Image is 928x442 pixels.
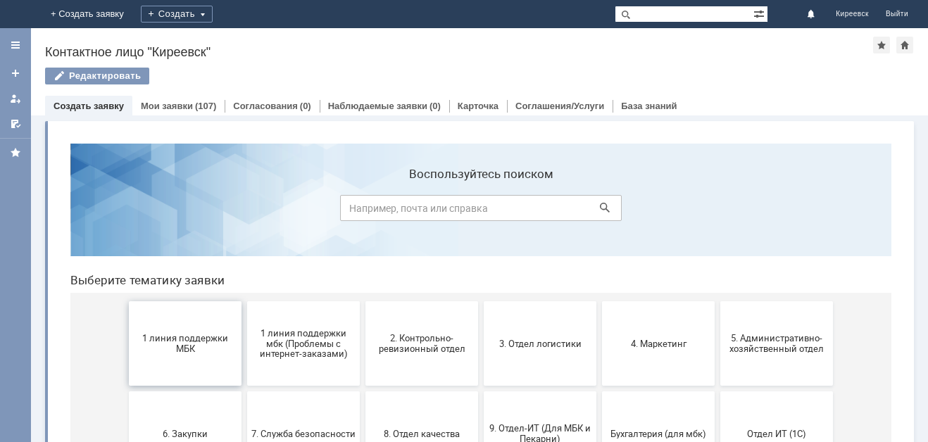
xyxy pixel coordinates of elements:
[311,386,415,396] span: Финансовый отдел
[54,101,124,111] a: Создать заявку
[311,296,415,306] span: 8. Отдел качества
[429,206,533,216] span: 3. Отдел логистики
[195,101,216,111] div: (107)
[192,386,296,396] span: Отдел-ИТ (Офис)
[661,169,774,253] button: 5. Административно-хозяйственный отдел
[188,259,301,343] button: 7. Служба безопасности
[665,201,770,222] span: 5. Административно-хозяйственный отдел
[45,45,873,59] div: Контактное лицо "Киреевск"
[74,296,178,306] span: 6. Закупки
[665,375,770,407] span: [PERSON_NAME]. Услуги ИТ для МБК (оформляет L1)
[425,169,537,253] button: 3. Отдел логистики
[141,6,213,23] div: Создать
[192,195,296,227] span: 1 линия поддержки мбк (Проблемы с интернет-заказами)
[836,10,869,18] span: Киреевск
[429,101,441,111] div: (0)
[141,101,193,111] a: Мои заявки
[547,296,651,306] span: Бухгалтерия (для мбк)
[328,101,427,111] a: Наблюдаемые заявки
[74,201,178,222] span: 1 линия поддержки МБК
[311,201,415,222] span: 2. Контрольно-ревизионный отдел
[4,87,27,110] a: Мои заявки
[70,349,182,434] button: Отдел-ИТ (Битрикс24 и CRM)
[873,37,890,53] div: Добавить в избранное
[70,259,182,343] button: 6. Закупки
[429,291,533,312] span: 9. Отдел-ИТ (Для МБК и Пекарни)
[547,381,651,402] span: Это соглашение не активно!
[753,6,767,20] span: Расширенный поиск
[306,169,419,253] button: 2. Контрольно-ревизионный отдел
[665,296,770,306] span: Отдел ИТ (1С)
[543,259,656,343] button: Бухгалтерия (для мбк)
[188,349,301,434] button: Отдел-ИТ (Офис)
[306,259,419,343] button: 8. Отдел качества
[233,101,298,111] a: Согласования
[896,37,913,53] div: Сделать домашней страницей
[543,349,656,434] button: Это соглашение не активно!
[621,101,677,111] a: База знаний
[429,386,533,396] span: Франчайзинг
[281,63,563,89] input: Например, почта или справка
[661,349,774,434] button: [PERSON_NAME]. Услуги ИТ для МБК (оформляет L1)
[458,101,499,111] a: Карточка
[4,62,27,84] a: Создать заявку
[661,259,774,343] button: Отдел ИТ (1С)
[300,101,311,111] div: (0)
[70,169,182,253] button: 1 линия поддержки МБК
[192,296,296,306] span: 7. Служба безопасности
[188,169,301,253] button: 1 линия поддержки мбк (Проблемы с интернет-заказами)
[11,141,832,155] header: Выберите тематику заявки
[543,169,656,253] button: 4. Маркетинг
[306,349,419,434] button: Финансовый отдел
[425,349,537,434] button: Франчайзинг
[547,206,651,216] span: 4. Маркетинг
[4,113,27,135] a: Мои согласования
[515,101,604,111] a: Соглашения/Услуги
[281,34,563,49] label: Воспользуйтесь поиском
[74,381,178,402] span: Отдел-ИТ (Битрикс24 и CRM)
[425,259,537,343] button: 9. Отдел-ИТ (Для МБК и Пекарни)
